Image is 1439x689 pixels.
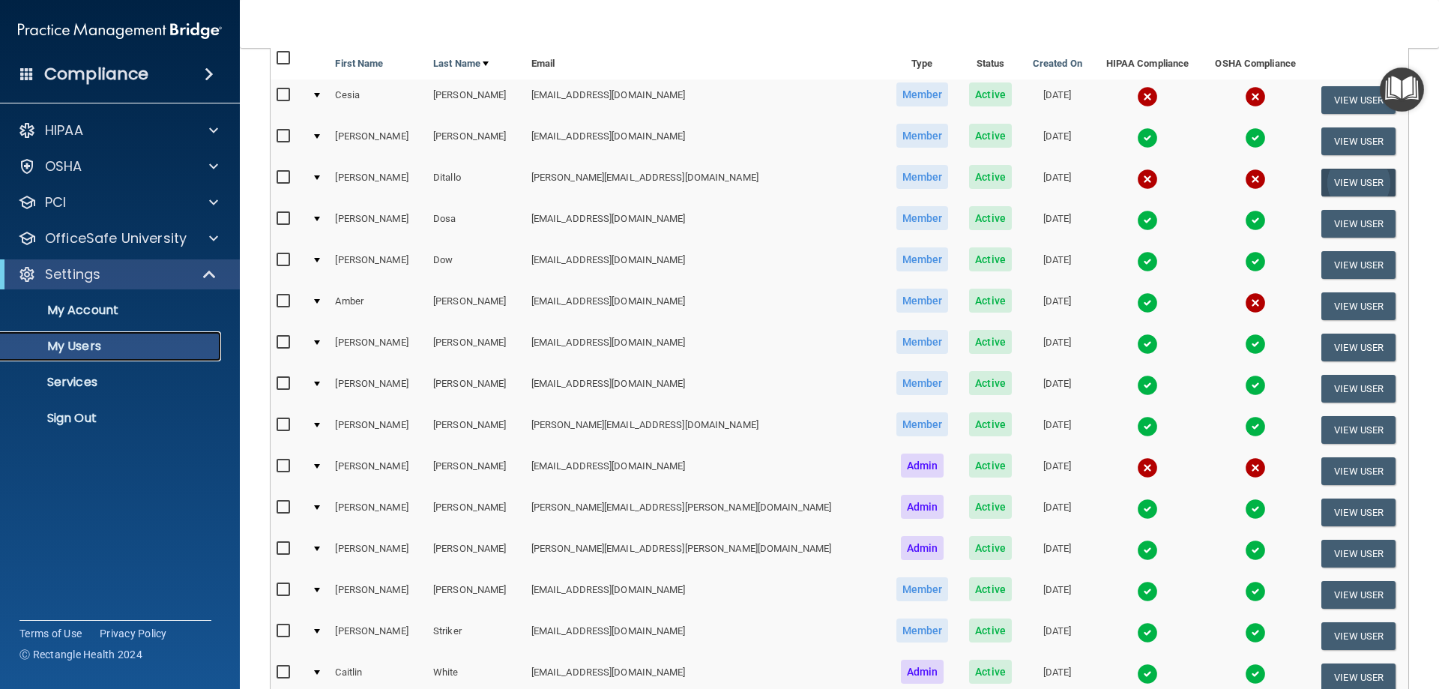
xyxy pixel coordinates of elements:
[525,121,885,162] td: [EMAIL_ADDRESS][DOMAIN_NAME]
[969,124,1012,148] span: Active
[1137,457,1158,478] img: cross.ca9f0e7f.svg
[525,574,885,616] td: [EMAIL_ADDRESS][DOMAIN_NAME]
[19,626,82,641] a: Terms of Use
[969,330,1012,354] span: Active
[1137,86,1158,107] img: cross.ca9f0e7f.svg
[329,79,427,121] td: Cesia
[1137,334,1158,355] img: tick.e7d51cea.svg
[329,368,427,409] td: [PERSON_NAME]
[1137,169,1158,190] img: cross.ca9f0e7f.svg
[969,619,1012,643] span: Active
[1380,67,1424,112] button: Open Resource Center
[1022,368,1093,409] td: [DATE]
[1022,203,1093,244] td: [DATE]
[1022,162,1093,203] td: [DATE]
[969,371,1012,395] span: Active
[45,265,100,283] p: Settings
[1245,334,1266,355] img: tick.e7d51cea.svg
[1245,581,1266,602] img: tick.e7d51cea.svg
[525,616,885,657] td: [EMAIL_ADDRESS][DOMAIN_NAME]
[969,412,1012,436] span: Active
[896,577,949,601] span: Member
[1137,622,1158,643] img: tick.e7d51cea.svg
[18,193,218,211] a: PCI
[1022,121,1093,162] td: [DATE]
[427,533,525,574] td: [PERSON_NAME]
[427,492,525,533] td: [PERSON_NAME]
[335,55,383,73] a: First Name
[433,55,489,73] a: Last Name
[1321,622,1396,650] button: View User
[1137,416,1158,437] img: tick.e7d51cea.svg
[525,533,885,574] td: [PERSON_NAME][EMAIL_ADDRESS][PERSON_NAME][DOMAIN_NAME]
[1245,664,1266,685] img: tick.e7d51cea.svg
[10,411,214,426] p: Sign Out
[525,43,885,79] th: Email
[329,492,427,533] td: [PERSON_NAME]
[18,157,218,175] a: OSHA
[1137,210,1158,231] img: tick.e7d51cea.svg
[1022,409,1093,451] td: [DATE]
[1321,375,1396,403] button: View User
[969,577,1012,601] span: Active
[329,121,427,162] td: [PERSON_NAME]
[45,121,83,139] p: HIPAA
[1245,210,1266,231] img: tick.e7d51cea.svg
[427,79,525,121] td: [PERSON_NAME]
[44,64,148,85] h4: Compliance
[896,165,949,189] span: Member
[969,495,1012,519] span: Active
[427,616,525,657] td: Striker
[1022,574,1093,616] td: [DATE]
[427,203,525,244] td: Dosa
[1202,43,1309,79] th: OSHA Compliance
[329,451,427,492] td: [PERSON_NAME]
[896,289,949,313] span: Member
[969,165,1012,189] span: Active
[901,660,944,684] span: Admin
[45,157,82,175] p: OSHA
[427,121,525,162] td: [PERSON_NAME]
[1137,664,1158,685] img: tick.e7d51cea.svg
[525,409,885,451] td: [PERSON_NAME][EMAIL_ADDRESS][DOMAIN_NAME]
[969,289,1012,313] span: Active
[1321,540,1396,568] button: View User
[329,244,427,286] td: [PERSON_NAME]
[896,124,949,148] span: Member
[427,327,525,368] td: [PERSON_NAME]
[969,206,1012,230] span: Active
[329,409,427,451] td: [PERSON_NAME]
[1245,540,1266,561] img: tick.e7d51cea.svg
[969,454,1012,478] span: Active
[329,203,427,244] td: [PERSON_NAME]
[896,371,949,395] span: Member
[1137,251,1158,272] img: tick.e7d51cea.svg
[427,368,525,409] td: [PERSON_NAME]
[1245,499,1266,520] img: tick.e7d51cea.svg
[525,244,885,286] td: [EMAIL_ADDRESS][DOMAIN_NAME]
[1022,492,1093,533] td: [DATE]
[45,229,187,247] p: OfficeSafe University
[1245,127,1266,148] img: tick.e7d51cea.svg
[969,536,1012,560] span: Active
[329,162,427,203] td: [PERSON_NAME]
[19,647,142,662] span: Ⓒ Rectangle Health 2024
[1321,457,1396,485] button: View User
[1245,622,1266,643] img: tick.e7d51cea.svg
[525,79,885,121] td: [EMAIL_ADDRESS][DOMAIN_NAME]
[896,247,949,271] span: Member
[1321,581,1396,609] button: View User
[329,616,427,657] td: [PERSON_NAME]
[1321,251,1396,279] button: View User
[1245,457,1266,478] img: cross.ca9f0e7f.svg
[1022,244,1093,286] td: [DATE]
[1321,210,1396,238] button: View User
[1245,292,1266,313] img: cross.ca9f0e7f.svg
[901,495,944,519] span: Admin
[1245,169,1266,190] img: cross.ca9f0e7f.svg
[1245,416,1266,437] img: tick.e7d51cea.svg
[18,16,222,46] img: PMB logo
[1137,581,1158,602] img: tick.e7d51cea.svg
[329,286,427,327] td: Amber
[1022,533,1093,574] td: [DATE]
